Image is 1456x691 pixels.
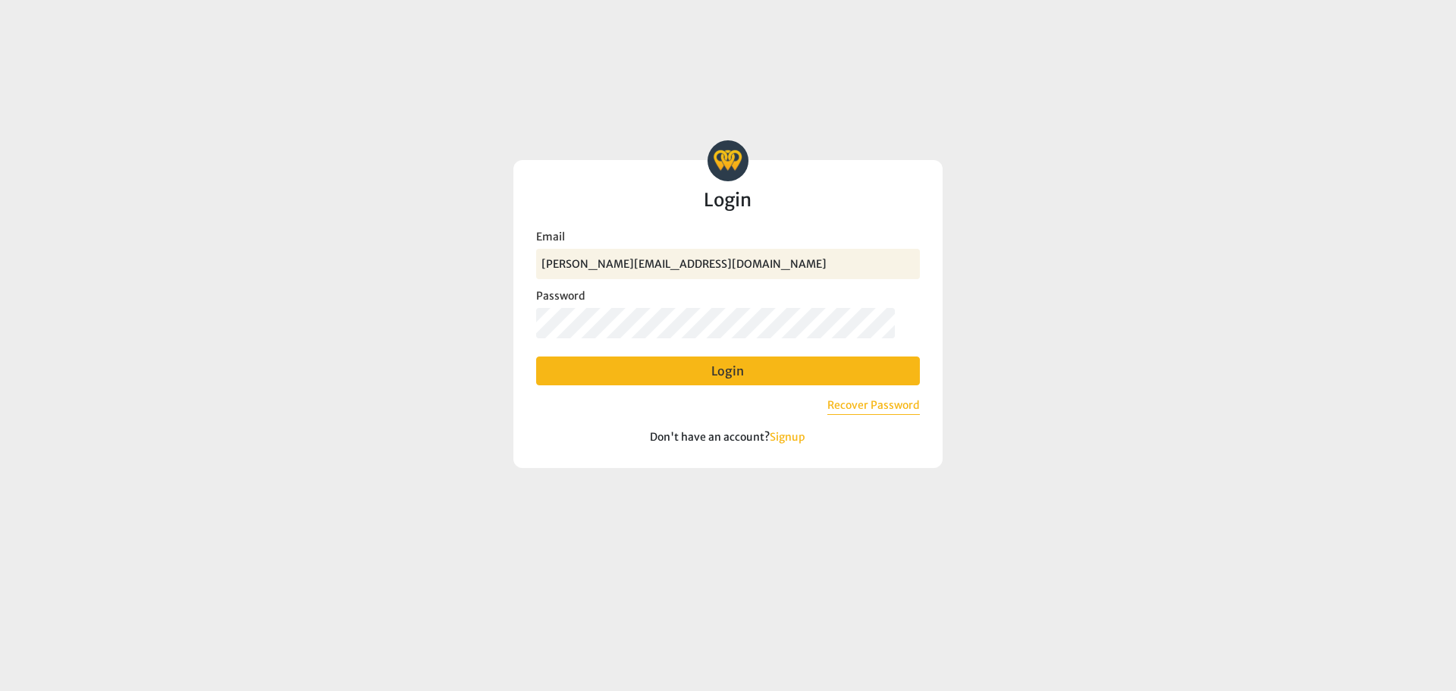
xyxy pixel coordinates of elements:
a: Signup [770,430,805,444]
p: Don't have an account? [536,430,920,445]
label: Email [536,228,920,245]
button: Login [536,356,920,385]
h2: Login [536,190,920,210]
input: Email [536,249,920,279]
button: Recover Password [827,397,920,415]
label: Password [536,287,920,304]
